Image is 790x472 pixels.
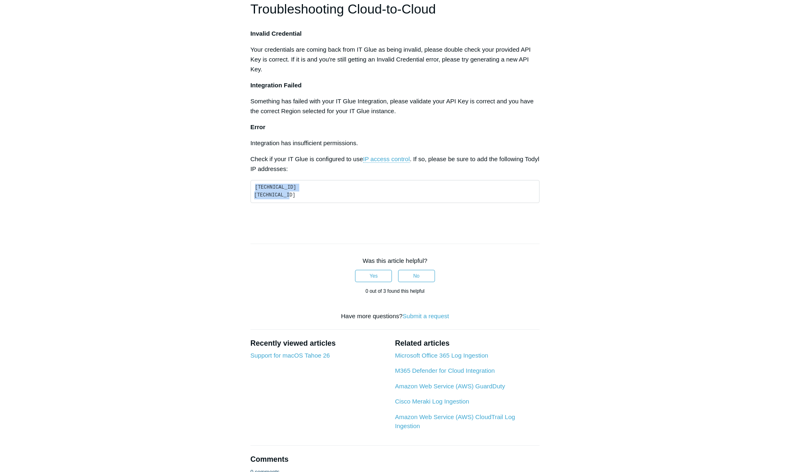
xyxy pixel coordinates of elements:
[250,123,266,130] strong: Error
[395,398,469,405] a: Cisco Meraki Log Ingestion
[395,367,494,374] a: M365 Defender for Cloud Integration
[250,82,302,89] strong: Integration Failed
[363,155,410,163] a: IP access control
[403,312,449,319] a: Submit a request
[250,45,540,74] p: Your credentials are coming back from IT Glue as being invalid, please double check your provided...
[365,288,424,294] span: 0 out of 3 found this helpful
[250,138,540,148] p: Integration has insufficient permissions.
[250,154,540,174] p: Check if your IT Glue is configured to use . If so, please be sure to add the following Todyl IP ...
[250,454,540,465] h2: Comments
[355,270,392,282] button: This article was helpful
[250,352,330,359] a: Support for macOS Tahoe 26
[395,383,505,390] a: Amazon Web Service (AWS) GuardDuty
[250,96,540,116] p: Something has failed with your IT Glue Integration, please validate your API Key is correct and y...
[250,30,302,37] strong: Invalid Credential
[395,338,540,349] h2: Related articles
[250,312,540,321] div: Have more questions?
[395,413,515,430] a: Amazon Web Service (AWS) CloudTrail Log Ingestion
[395,352,488,359] a: Microsoft Office 365 Log Ingestion
[250,338,387,349] h2: Recently viewed articles
[398,270,435,282] button: This article was not helpful
[363,257,428,264] span: Was this article helpful?
[254,185,296,198] code: [TECHNICAL_ID] [TECHNICAL_ID]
